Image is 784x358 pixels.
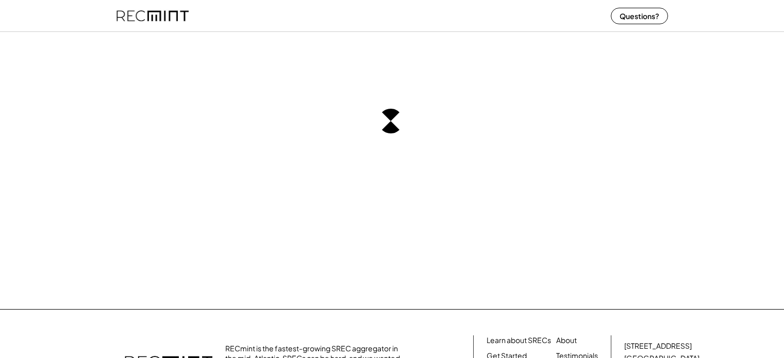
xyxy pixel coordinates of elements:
a: Learn about SRECs [487,335,551,346]
img: recmint-logotype%403x%20%281%29.jpeg [116,2,189,29]
button: Questions? [611,8,668,24]
a: About [556,335,577,346]
div: [STREET_ADDRESS] [624,341,692,351]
